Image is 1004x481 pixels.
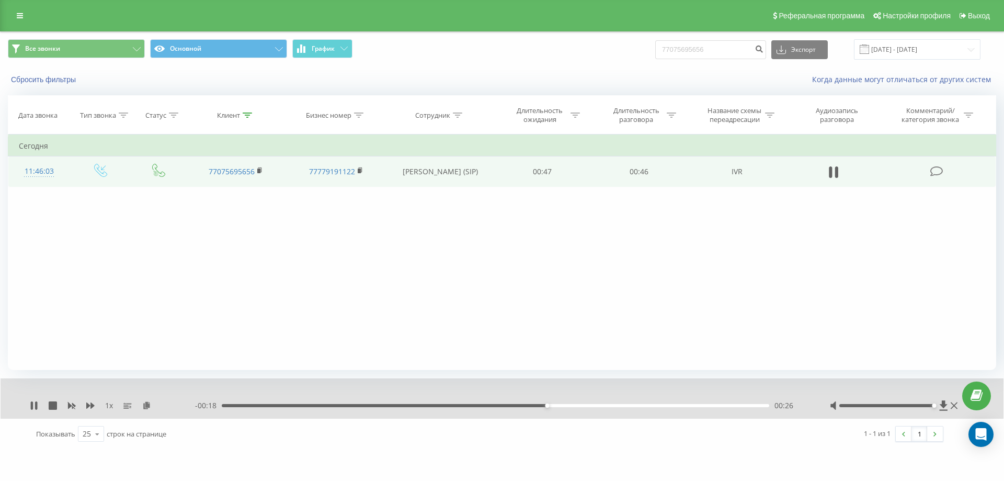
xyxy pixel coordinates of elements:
div: Accessibility label [545,404,549,408]
span: Выход [968,12,990,20]
td: 00:46 [590,156,687,187]
a: 1 [911,427,927,441]
button: График [292,39,352,58]
span: строк на странице [107,429,166,439]
button: Экспорт [771,40,828,59]
span: Реферальная программа [779,12,864,20]
span: 1 x [105,400,113,411]
span: Показывать [36,429,75,439]
td: 00:47 [494,156,590,187]
div: Accessibility label [932,404,936,408]
span: График [312,45,335,52]
div: Клиент [217,111,240,120]
div: Тип звонка [80,111,116,120]
div: 11:46:03 [19,161,60,182]
div: Название схемы переадресации [706,106,762,124]
span: 00:26 [774,400,793,411]
div: Дата звонка [18,111,58,120]
a: 77075695656 [209,166,255,176]
div: 25 [83,429,91,439]
div: Сотрудник [415,111,450,120]
button: Основной [150,39,287,58]
td: IVR [687,156,788,187]
button: Все звонки [8,39,145,58]
button: Сбросить фильтры [8,75,81,84]
td: [PERSON_NAME] (SIP) [386,156,494,187]
td: Сегодня [8,136,996,156]
div: Комментарий/категория звонка [900,106,961,124]
div: Статус [145,111,166,120]
span: Настройки профиля [883,12,951,20]
a: Когда данные могут отличаться от других систем [812,74,996,84]
div: Open Intercom Messenger [968,422,994,447]
div: Длительность ожидания [512,106,568,124]
span: - 00:18 [195,400,222,411]
input: Поиск по номеру [655,40,766,59]
a: 77779191122 [309,166,355,176]
div: 1 - 1 из 1 [864,428,891,439]
div: Длительность разговора [608,106,664,124]
div: Бизнес номер [306,111,351,120]
span: Все звонки [25,44,60,53]
div: Аудиозапись разговора [803,106,871,124]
